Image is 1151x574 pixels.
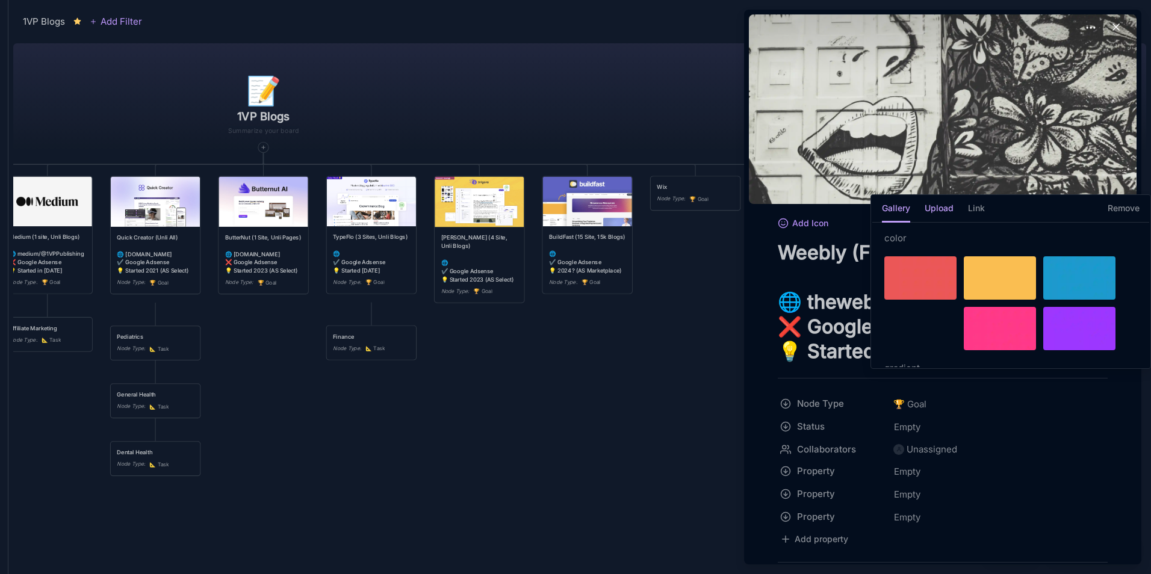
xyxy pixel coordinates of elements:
[882,202,910,223] h5: Gallery
[881,361,1141,375] label: gradient
[881,231,1141,245] label: color
[1108,202,1140,223] h5: Remove
[968,202,985,223] h5: Link
[925,202,954,223] h5: Upload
